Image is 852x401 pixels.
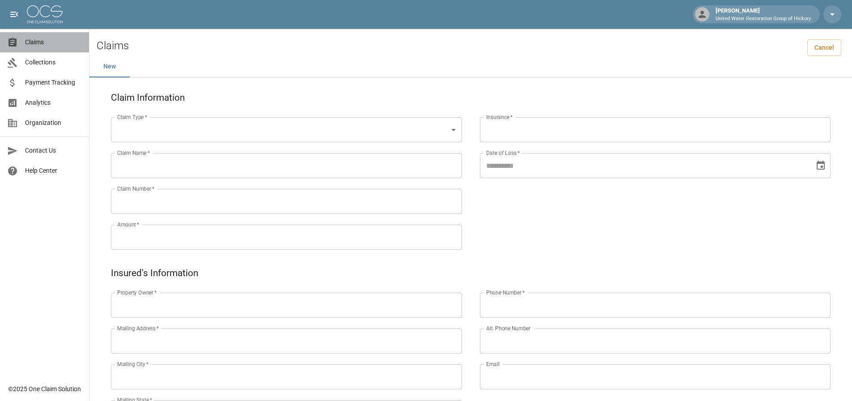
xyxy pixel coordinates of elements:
label: Mailing Address [117,324,159,332]
h2: Claims [97,39,129,52]
span: Claims [25,38,82,47]
div: © 2025 One Claim Solution [8,384,81,393]
span: Contact Us [25,146,82,155]
label: Amount [117,221,140,228]
button: open drawer [5,5,23,23]
div: dynamic tabs [89,56,852,77]
span: Organization [25,118,82,128]
img: ocs-logo-white-transparent.png [27,5,63,23]
label: Alt. Phone Number [486,324,530,332]
label: Claim Number [117,185,154,192]
span: Collections [25,58,82,67]
button: New [89,56,130,77]
label: Email [486,360,500,368]
label: Date of Loss [486,149,520,157]
label: Phone Number [486,289,525,296]
label: Property Owner [117,289,157,296]
div: [PERSON_NAME] [712,6,814,22]
span: Help Center [25,166,82,175]
span: Payment Tracking [25,78,82,87]
span: Analytics [25,98,82,107]
label: Claim Name [117,149,150,157]
label: Mailing City [117,360,149,368]
label: Claim Type [117,113,147,121]
a: Cancel [807,39,841,56]
button: Choose date [812,157,830,175]
label: Insurance [486,113,513,121]
p: United Water Restoration Group of Hickory [716,15,811,23]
